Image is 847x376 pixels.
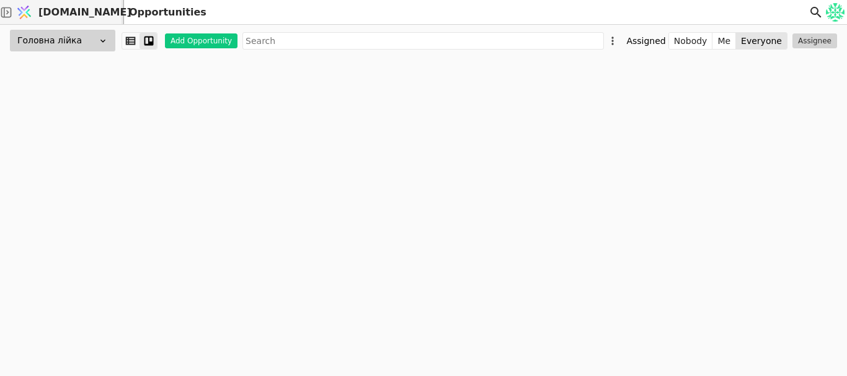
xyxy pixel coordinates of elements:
[669,32,713,50] button: Nobody
[12,1,124,24] a: [DOMAIN_NAME]
[165,33,237,48] button: Add Opportunity
[712,32,736,50] button: Me
[10,30,115,51] div: Головна лійка
[792,33,837,48] button: Assignee
[826,3,845,22] img: fd4630185765f275fc86a5896eb00c8f
[124,5,206,20] h2: Opportunities
[626,32,665,50] div: Assigned
[736,32,787,50] button: Everyone
[242,32,604,50] input: Search
[15,1,33,24] img: Logo
[157,33,237,48] a: Add Opportunity
[38,5,131,20] span: [DOMAIN_NAME]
